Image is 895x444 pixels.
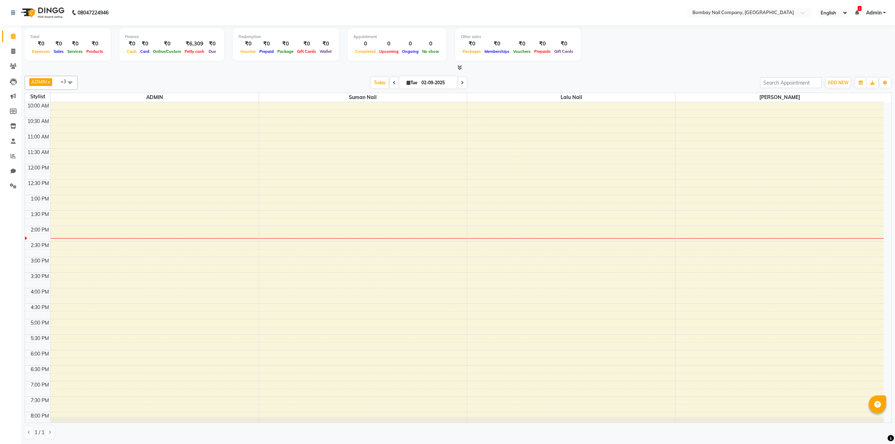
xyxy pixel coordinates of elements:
[35,429,44,436] span: 1 / 1
[151,40,183,48] div: ₹0
[25,93,50,100] div: Stylist
[483,40,511,48] div: ₹0
[239,49,258,54] span: Voucher
[353,34,441,40] div: Appointment
[206,40,218,48] div: ₹0
[29,319,50,327] div: 5:00 PM
[553,49,575,54] span: Gift Cards
[461,40,483,48] div: ₹0
[52,40,66,48] div: ₹0
[405,80,419,85] span: Tue
[85,40,105,48] div: ₹0
[29,288,50,296] div: 4:00 PM
[183,40,206,48] div: ₹6,309
[29,211,50,218] div: 1:30 PM
[371,77,389,88] span: Today
[29,381,50,389] div: 7:00 PM
[532,49,553,54] span: Prepaids
[78,3,109,23] b: 08047224946
[85,49,105,54] span: Products
[828,80,848,85] span: ADD NEW
[420,40,441,48] div: 0
[29,335,50,342] div: 5:30 PM
[52,49,66,54] span: Sales
[138,49,151,54] span: Card
[276,40,295,48] div: ₹0
[61,79,72,84] span: +3
[29,195,50,203] div: 1:00 PM
[419,78,455,88] input: 2025-09-02
[29,412,50,420] div: 8:00 PM
[239,34,333,40] div: Redemption
[183,49,206,54] span: Petty cash
[461,49,483,54] span: Packages
[353,40,377,48] div: 0
[26,149,50,156] div: 11:30 AM
[511,49,532,54] span: Vouchers
[26,180,50,187] div: 12:30 PM
[29,304,50,311] div: 4:30 PM
[483,49,511,54] span: Memberships
[66,49,85,54] span: Services
[318,40,333,48] div: ₹0
[400,40,420,48] div: 0
[760,77,822,88] input: Search Appointment
[511,40,532,48] div: ₹0
[295,49,318,54] span: Gift Cards
[866,9,882,17] span: Admin
[66,40,85,48] div: ₹0
[29,397,50,404] div: 7:30 PM
[29,273,50,280] div: 3:30 PM
[826,78,850,88] button: ADD NEW
[151,49,183,54] span: Online/Custom
[26,102,50,110] div: 10:00 AM
[276,49,295,54] span: Package
[31,79,47,85] span: ADMIN
[30,34,105,40] div: Total
[239,40,258,48] div: ₹0
[865,416,888,437] iframe: chat widget
[400,49,420,54] span: Ongoing
[26,118,50,125] div: 10:30 AM
[29,366,50,373] div: 6:30 PM
[532,40,553,48] div: ₹0
[467,93,675,102] span: Lalu Nail
[125,49,138,54] span: Cash
[377,40,400,48] div: 0
[855,10,859,16] a: 1
[207,49,218,54] span: Due
[553,40,575,48] div: ₹0
[259,93,467,102] span: Suman Nail
[258,40,276,48] div: ₹0
[258,49,276,54] span: Prepaid
[138,40,151,48] div: ₹0
[125,34,218,40] div: Finance
[420,49,441,54] span: No show
[295,40,318,48] div: ₹0
[377,49,400,54] span: Upcoming
[29,242,50,249] div: 2:30 PM
[29,257,50,265] div: 3:00 PM
[26,164,50,172] div: 12:00 PM
[461,34,575,40] div: Other sales
[353,49,377,54] span: Completed
[26,133,50,141] div: 11:00 AM
[30,40,52,48] div: ₹0
[29,350,50,358] div: 6:00 PM
[51,93,259,102] span: ADMIN
[29,226,50,234] div: 2:00 PM
[125,40,138,48] div: ₹0
[30,49,52,54] span: Expenses
[18,3,66,23] img: logo
[858,6,862,11] span: 1
[47,79,50,85] a: x
[318,49,333,54] span: Wallet
[675,93,884,102] span: [PERSON_NAME]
